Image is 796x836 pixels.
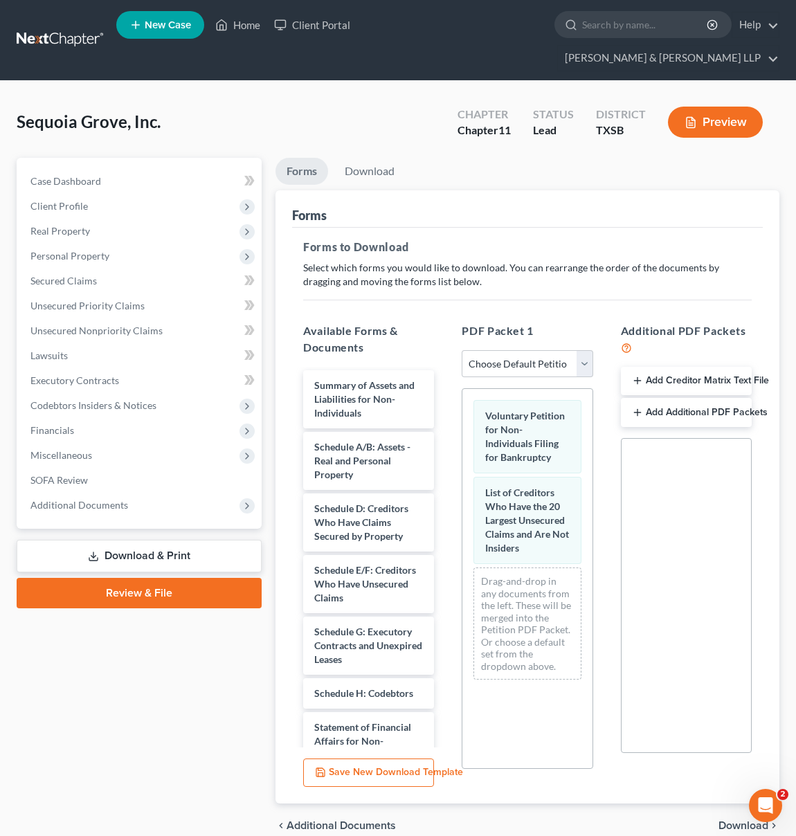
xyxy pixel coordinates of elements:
[558,46,779,71] a: [PERSON_NAME] & [PERSON_NAME] LLP
[718,820,779,831] button: Download chevron_right
[19,293,262,318] a: Unsecured Priority Claims
[314,441,410,480] span: Schedule A/B: Assets - Real and Personal Property
[30,499,128,511] span: Additional Documents
[19,318,262,343] a: Unsecured Nonpriority Claims
[275,820,396,831] a: chevron_left Additional Documents
[582,12,709,37] input: Search by name...
[30,250,109,262] span: Personal Property
[314,687,413,699] span: Schedule H: Codebtors
[30,325,163,336] span: Unsecured Nonpriority Claims
[30,275,97,287] span: Secured Claims
[30,374,119,386] span: Executory Contracts
[30,200,88,212] span: Client Profile
[145,20,191,30] span: New Case
[621,398,752,427] button: Add Additional PDF Packets
[30,300,145,311] span: Unsecured Priority Claims
[596,122,646,138] div: TXSB
[19,169,262,194] a: Case Dashboard
[314,502,408,542] span: Schedule D: Creditors Who Have Claims Secured by Property
[498,123,511,136] span: 11
[314,564,416,603] span: Schedule E/F: Creditors Who Have Unsecured Claims
[19,368,262,393] a: Executory Contracts
[749,789,782,822] iframe: Intercom live chat
[30,349,68,361] span: Lawsuits
[621,367,752,396] button: Add Creditor Matrix Text File
[30,175,101,187] span: Case Dashboard
[485,410,565,463] span: Voluntary Petition for Non-Individuals Filing for Bankruptcy
[208,12,267,37] a: Home
[17,578,262,608] a: Review & File
[533,122,574,138] div: Lead
[473,567,581,680] div: Drag-and-drop in any documents from the left. These will be merged into the Petition PDF Packet. ...
[334,158,406,185] a: Download
[314,721,411,774] span: Statement of Financial Affairs for Non-Individuals Filing for Bankruptcy
[462,322,593,339] h5: PDF Packet 1
[17,111,161,131] span: Sequoia Grove, Inc.
[314,379,415,419] span: Summary of Assets and Liabilities for Non-Individuals
[19,343,262,368] a: Lawsuits
[19,269,262,293] a: Secured Claims
[267,12,357,37] a: Client Portal
[287,820,396,831] span: Additional Documents
[718,820,768,831] span: Download
[596,107,646,122] div: District
[668,107,763,138] button: Preview
[292,207,327,224] div: Forms
[275,820,287,831] i: chevron_left
[303,261,752,289] p: Select which forms you would like to download. You can rearrange the order of the documents by dr...
[275,158,328,185] a: Forms
[485,487,569,554] span: List of Creditors Who Have the 20 Largest Unsecured Claims and Are Not Insiders
[768,820,779,831] i: chevron_right
[533,107,574,122] div: Status
[621,322,752,356] h5: Additional PDF Packets
[303,758,434,788] button: Save New Download Template
[30,474,88,486] span: SOFA Review
[30,399,156,411] span: Codebtors Insiders & Notices
[777,789,788,800] span: 2
[303,239,752,255] h5: Forms to Download
[458,122,511,138] div: Chapter
[30,225,90,237] span: Real Property
[17,540,262,572] a: Download & Print
[314,626,422,665] span: Schedule G: Executory Contracts and Unexpired Leases
[30,449,92,461] span: Miscellaneous
[303,322,434,356] h5: Available Forms & Documents
[732,12,779,37] a: Help
[458,107,511,122] div: Chapter
[30,424,74,436] span: Financials
[19,468,262,493] a: SOFA Review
